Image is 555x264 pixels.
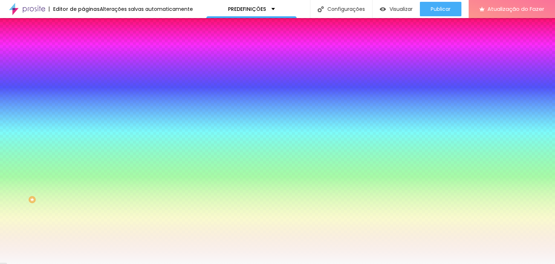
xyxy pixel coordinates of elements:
button: Visualizar [373,2,420,16]
font: Configurações [327,5,365,13]
font: Visualizar [390,5,413,13]
font: Atualização do Fazer [487,5,544,13]
font: Publicar [431,5,451,13]
font: Alterações salvas automaticamente [100,5,193,13]
img: Ícone [318,6,324,12]
button: Publicar [420,2,461,16]
font: Editor de páginas [53,5,100,13]
img: view-1.svg [380,6,386,12]
font: PREDEFINIÇÕES [228,5,266,13]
